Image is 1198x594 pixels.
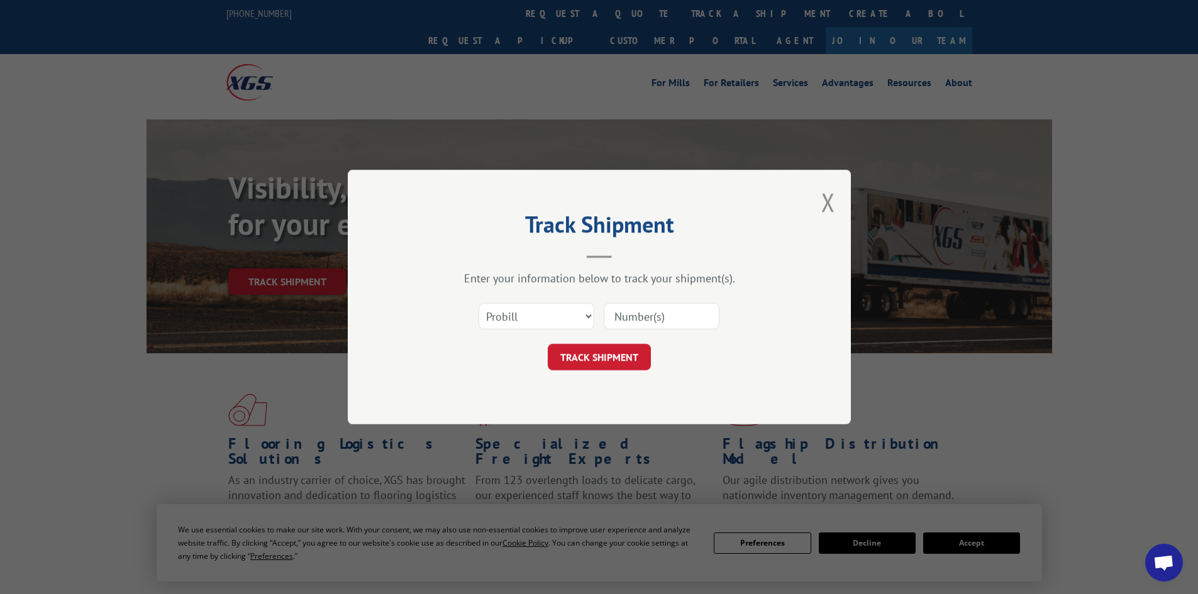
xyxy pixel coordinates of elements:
button: Close modal [821,185,835,219]
h2: Track Shipment [411,216,788,239]
button: TRACK SHIPMENT [548,344,651,370]
input: Number(s) [604,303,719,329]
div: Enter your information below to track your shipment(s). [411,271,788,285]
div: Open chat [1145,544,1183,581]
